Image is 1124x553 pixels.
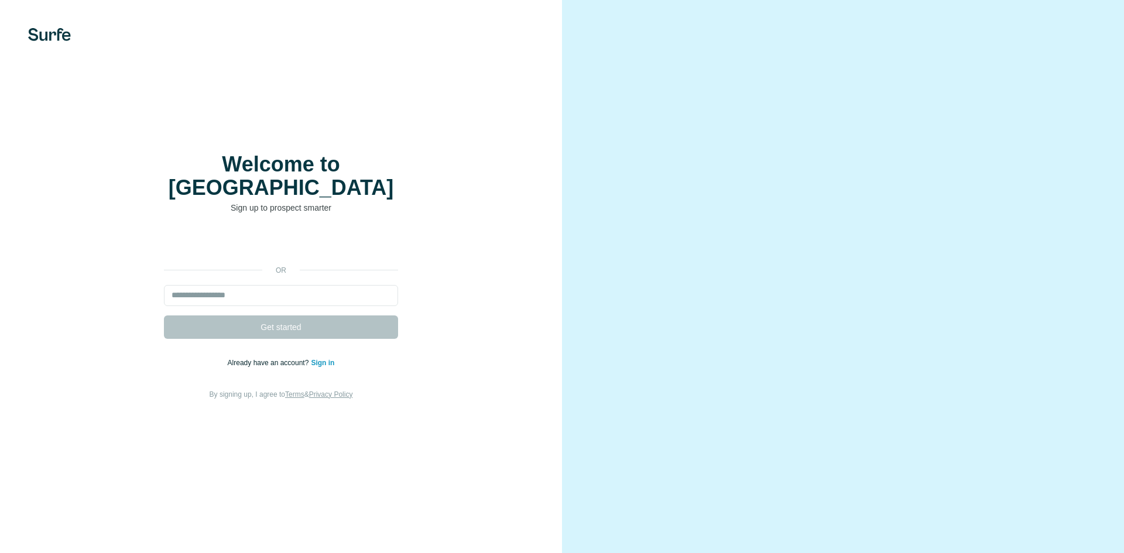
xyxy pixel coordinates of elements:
[164,202,398,214] p: Sign up to prospect smarter
[311,359,334,367] a: Sign in
[164,153,398,200] h1: Welcome to [GEOGRAPHIC_DATA]
[28,28,71,41] img: Surfe's logo
[262,265,300,276] p: or
[158,231,404,257] iframe: Sign in with Google Button
[228,359,311,367] span: Already have an account?
[309,390,353,399] a: Privacy Policy
[285,390,304,399] a: Terms
[210,390,353,399] span: By signing up, I agree to &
